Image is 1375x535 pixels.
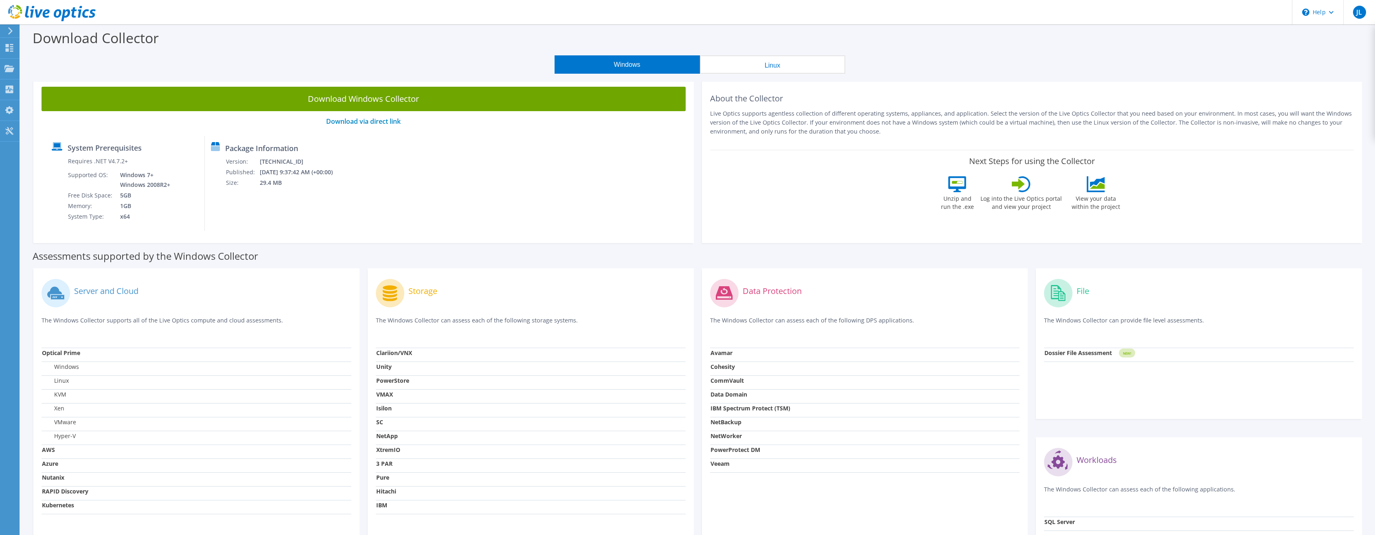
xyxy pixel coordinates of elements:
[376,460,393,467] strong: 3 PAR
[376,446,400,454] strong: XtremIO
[711,377,744,384] strong: CommVault
[68,190,114,201] td: Free Disk Space:
[939,192,976,211] label: Unzip and run the .exe
[1302,9,1309,16] svg: \n
[42,390,66,399] label: KVM
[376,316,686,333] p: The Windows Collector can assess each of the following storage systems.
[1077,456,1117,464] label: Workloads
[42,377,69,385] label: Linux
[711,446,760,454] strong: PowerProtect DM
[226,156,259,167] td: Version:
[1044,518,1075,526] strong: SQL Server
[225,144,298,152] label: Package Information
[376,474,389,481] strong: Pure
[42,404,64,412] label: Xen
[376,377,409,384] strong: PowerStore
[376,501,387,509] strong: IBM
[68,170,114,190] td: Supported OS:
[68,211,114,222] td: System Type:
[42,363,79,371] label: Windows
[42,316,351,333] p: The Windows Collector supports all of the Live Optics compute and cloud assessments.
[1353,6,1366,19] span: JL
[68,144,142,152] label: System Prerequisites
[42,474,64,481] strong: Nutanix
[42,460,58,467] strong: Azure
[33,252,258,260] label: Assessments supported by the Windows Collector
[711,363,735,371] strong: Cohesity
[226,167,259,178] td: Published:
[700,55,845,74] button: Linux
[42,349,80,357] strong: Optical Prime
[1044,349,1112,357] strong: Dossier File Assessment
[74,287,138,295] label: Server and Cloud
[42,87,686,111] a: Download Windows Collector
[711,349,732,357] strong: Avamar
[710,109,1354,136] p: Live Optics supports agentless collection of different operating systems, appliances, and applica...
[711,460,730,467] strong: Veeam
[1123,351,1131,355] tspan: NEW!
[259,178,344,188] td: 29.4 MB
[114,201,172,211] td: 1GB
[376,363,392,371] strong: Unity
[33,29,159,47] label: Download Collector
[555,55,700,74] button: Windows
[376,404,392,412] strong: Isilon
[42,487,88,495] strong: RAPID Discovery
[259,156,344,167] td: [TECHNICAL_ID]
[114,211,172,222] td: x64
[1077,287,1089,295] label: File
[114,170,172,190] td: Windows 7+ Windows 2008R2+
[710,316,1020,333] p: The Windows Collector can assess each of the following DPS applications.
[68,157,128,165] label: Requires .NET V4.7.2+
[408,287,437,295] label: Storage
[1044,316,1354,333] p: The Windows Collector can provide file level assessments.
[114,190,172,201] td: 5GB
[711,432,742,440] strong: NetWorker
[326,117,401,126] a: Download via direct link
[743,287,802,295] label: Data Protection
[1044,485,1354,502] p: The Windows Collector can assess each of the following applications.
[42,501,74,509] strong: Kubernetes
[42,432,76,440] label: Hyper-V
[259,167,344,178] td: [DATE] 9:37:42 AM (+00:00)
[376,349,412,357] strong: Clariion/VNX
[969,156,1095,166] label: Next Steps for using the Collector
[376,487,396,495] strong: Hitachi
[980,192,1062,211] label: Log into the Live Optics portal and view your project
[376,432,398,440] strong: NetApp
[710,94,1354,103] h2: About the Collector
[711,390,747,398] strong: Data Domain
[1066,192,1125,211] label: View your data within the project
[42,446,55,454] strong: AWS
[226,178,259,188] td: Size:
[711,418,741,426] strong: NetBackup
[376,418,383,426] strong: SC
[68,201,114,211] td: Memory:
[711,404,790,412] strong: IBM Spectrum Protect (TSM)
[42,418,76,426] label: VMware
[376,390,393,398] strong: VMAX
